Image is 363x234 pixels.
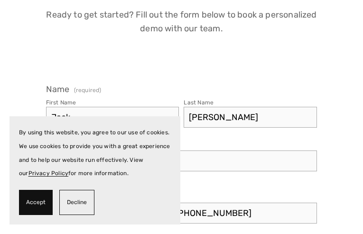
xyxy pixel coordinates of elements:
[67,196,87,209] span: Decline
[46,8,317,36] p: Ready to get started? Fill out the form below to book a personalized demo with our team.
[26,196,46,209] span: Accept
[59,190,94,215] button: Decline
[46,99,76,106] div: First Name
[9,116,180,225] section: Cookie banner
[19,190,53,215] button: Accept
[184,99,214,106] div: Last Name
[46,84,70,94] span: Name
[316,188,363,234] iframe: Chat Widget
[74,87,102,93] span: (required)
[28,170,69,177] a: Privacy Policy
[19,126,171,180] p: By using this website, you agree to our use of cookies. We use cookies to provide you with a grea...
